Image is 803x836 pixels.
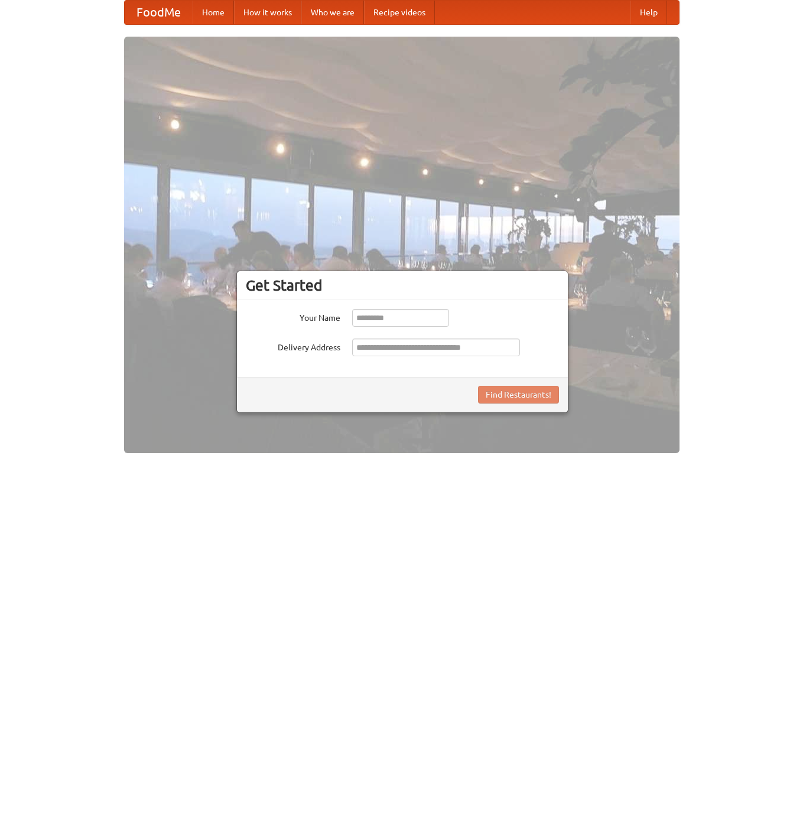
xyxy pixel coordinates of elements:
[234,1,301,24] a: How it works
[246,309,340,324] label: Your Name
[478,386,559,404] button: Find Restaurants!
[193,1,234,24] a: Home
[246,277,559,294] h3: Get Started
[125,1,193,24] a: FoodMe
[630,1,667,24] a: Help
[246,339,340,353] label: Delivery Address
[364,1,435,24] a: Recipe videos
[301,1,364,24] a: Who we are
